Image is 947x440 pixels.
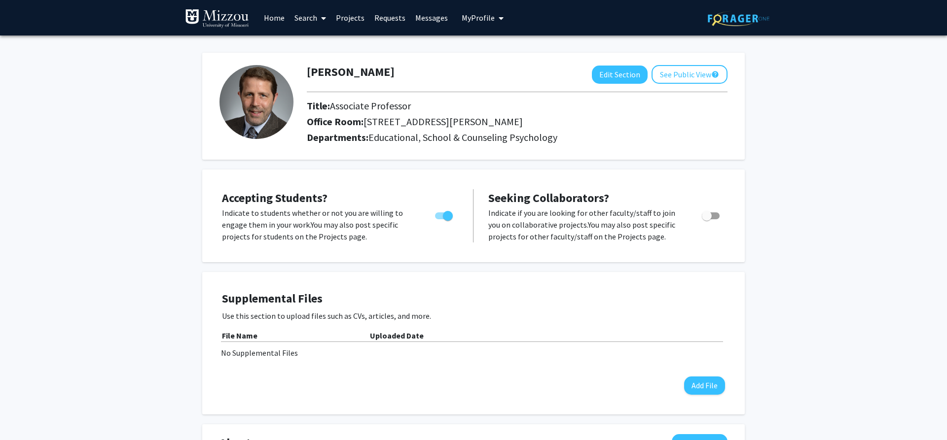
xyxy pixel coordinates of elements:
img: Profile Picture [219,65,293,139]
h4: Supplemental Files [222,292,725,306]
iframe: Chat [7,396,42,433]
p: Use this section to upload files such as CVs, articles, and more. [222,310,725,322]
span: My Profile [462,13,495,23]
button: Edit Section [592,66,648,84]
h2: Departments: [299,132,735,143]
a: Projects [331,0,369,35]
div: No Supplemental Files [221,347,726,359]
button: Add File [684,376,725,395]
span: Educational, School & Counseling Psychology [368,131,557,143]
button: See Public View [652,65,728,84]
img: University of Missouri Logo [185,9,249,29]
b: Uploaded Date [370,331,424,340]
img: ForagerOne Logo [708,11,769,26]
a: Requests [369,0,410,35]
h2: Office Room: [307,116,642,128]
span: Associate Professor [330,100,411,112]
p: Indicate if you are looking for other faculty/staff to join you on collaborative projects. You ma... [488,207,683,242]
span: Accepting Students? [222,190,328,205]
b: File Name [222,331,257,340]
h1: [PERSON_NAME] [307,65,395,79]
h2: Title: [307,100,642,112]
a: Messages [410,0,453,35]
span: [STREET_ADDRESS][PERSON_NAME] [364,115,523,128]
div: Toggle [431,207,458,222]
div: Toggle [698,207,725,222]
p: Indicate to students whether or not you are willing to engage them in your work. You may also pos... [222,207,416,242]
span: Seeking Collaborators? [488,190,609,205]
a: Search [290,0,331,35]
a: Home [259,0,290,35]
mat-icon: help [711,68,719,80]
